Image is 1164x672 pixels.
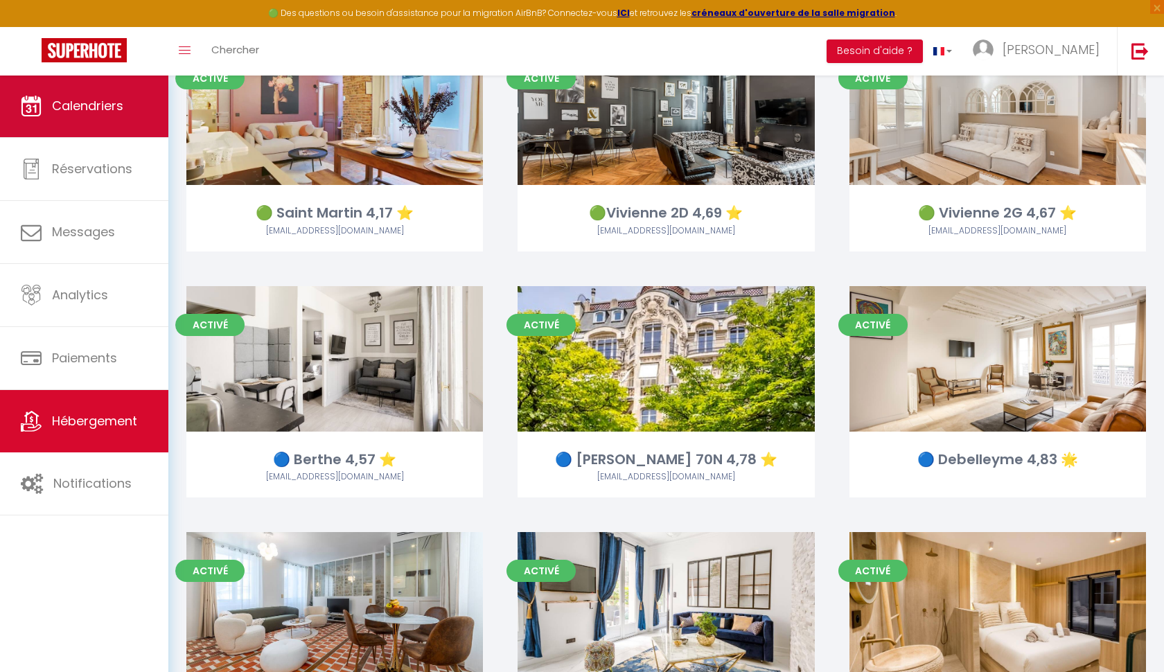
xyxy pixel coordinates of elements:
span: Activé [175,314,245,336]
span: Activé [506,560,576,582]
div: 🔵 Berthe 4,57 ⭐️ [186,449,483,470]
img: ... [973,39,994,60]
div: Airbnb [518,224,814,238]
img: logout [1131,42,1149,60]
a: ... [PERSON_NAME] [962,27,1117,76]
div: Airbnb [186,470,483,484]
img: Super Booking [42,38,127,62]
span: Activé [175,67,245,89]
button: Besoin d'aide ? [827,39,923,63]
span: [PERSON_NAME] [1003,41,1100,58]
div: Airbnb [518,470,814,484]
div: Airbnb [849,224,1146,238]
span: Notifications [53,475,132,492]
span: Activé [506,314,576,336]
div: 🟢 Vivienne 2G 4,67 ⭐️ [849,202,1146,224]
div: 🟢Vivienne 2D 4,69 ⭐️ [518,202,814,224]
a: Chercher [201,27,270,76]
span: Paiements [52,349,117,366]
div: 🔵 Debelleyme 4,83 🌟 [849,449,1146,470]
span: Analytics [52,286,108,303]
span: Activé [838,67,908,89]
span: Activé [838,314,908,336]
div: 🔵 [PERSON_NAME] 70N 4,78 ⭐️ [518,449,814,470]
div: 🟢 Saint Martin 4,17 ⭐️ [186,202,483,224]
span: Activé [175,560,245,582]
span: Messages [52,223,115,240]
a: créneaux d'ouverture de la salle migration [691,7,895,19]
span: Réservations [52,160,132,177]
a: ICI [617,7,630,19]
span: Activé [838,560,908,582]
span: Calendriers [52,97,123,114]
span: Chercher [211,42,259,57]
div: Airbnb [186,224,483,238]
span: Activé [506,67,576,89]
span: Hébergement [52,412,137,430]
button: Ouvrir le widget de chat LiveChat [11,6,53,47]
